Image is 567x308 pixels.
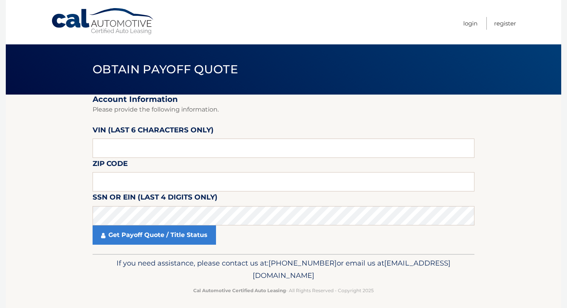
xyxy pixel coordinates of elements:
[98,257,469,282] p: If you need assistance, please contact us at: or email us at
[93,225,216,245] a: Get Payoff Quote / Title Status
[93,95,474,104] h2: Account Information
[93,104,474,115] p: Please provide the following information.
[93,158,128,172] label: Zip Code
[93,124,214,139] label: VIN (last 6 characters only)
[98,286,469,294] p: - All Rights Reserved - Copyright 2025
[494,17,516,30] a: Register
[193,288,286,293] strong: Cal Automotive Certified Auto Leasing
[93,62,238,76] span: Obtain Payoff Quote
[51,8,155,35] a: Cal Automotive
[463,17,478,30] a: Login
[268,259,337,267] span: [PHONE_NUMBER]
[93,191,218,206] label: SSN or EIN (last 4 digits only)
